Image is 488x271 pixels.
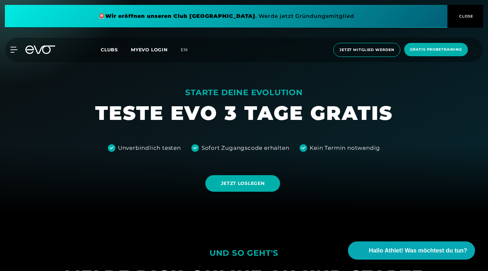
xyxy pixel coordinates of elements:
span: Jetzt Mitglied werden [340,47,394,53]
a: Clubs [101,46,131,53]
a: en [181,46,196,54]
div: Kein Termin notwendig [310,144,380,152]
div: Sofort Zugangscode erhalten [201,144,289,152]
button: CLOSE [447,5,483,28]
a: MYEVO LOGIN [131,47,168,53]
span: en [181,47,188,53]
span: Hallo Athlet! Was möchtest du tun? [369,246,467,255]
div: STARTE DEINE EVOLUTION [95,87,393,98]
span: Clubs [101,47,118,53]
a: Jetzt Mitglied werden [331,43,402,57]
div: Unverbindlich testen [118,144,181,152]
div: UND SO GEHT'S [210,245,278,261]
a: Gratis Probetraining [402,43,470,57]
span: CLOSE [457,13,473,19]
span: Gratis Probetraining [410,47,462,52]
h1: TESTE EVO 3 TAGE GRATIS [95,100,393,126]
span: JETZT LOSLEGEN [221,180,265,187]
button: Hallo Athlet! Was möchtest du tun? [348,241,475,260]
